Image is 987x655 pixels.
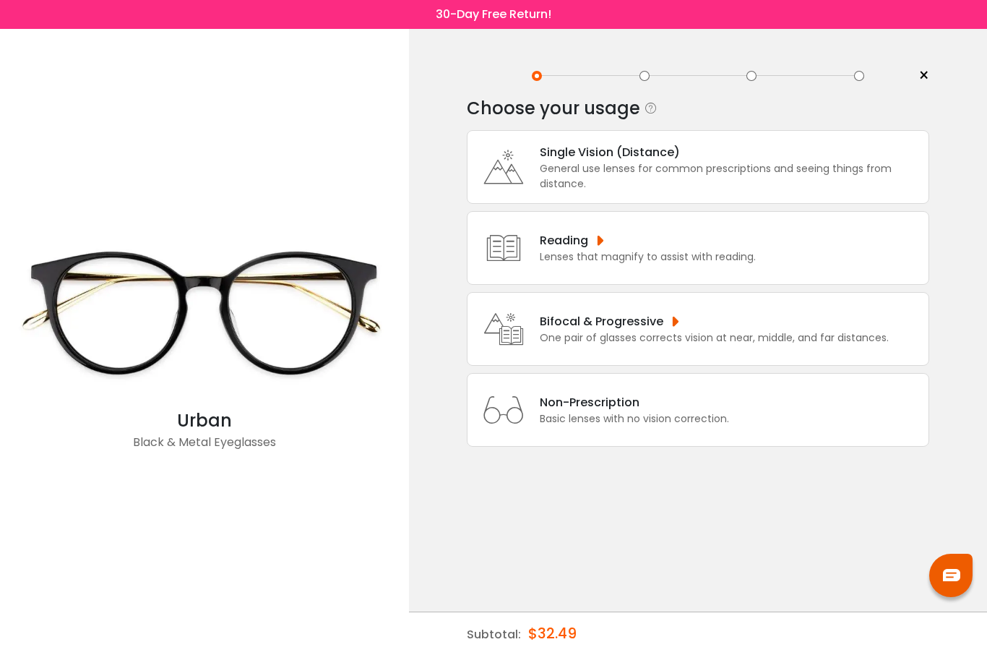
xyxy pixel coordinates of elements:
[467,94,640,123] div: Choose your usage
[540,312,889,330] div: Bifocal & Progressive
[943,569,960,581] img: chat
[528,612,577,654] div: $32.49
[540,411,729,427] div: Basic lenses with no vision correction.
[540,231,756,249] div: Reading
[7,434,402,463] div: Black & Metal Eyeglasses
[7,210,402,408] img: Black Urban - Metal Eyeglasses
[540,143,921,161] div: Single Vision (Distance)
[908,65,929,87] a: ×
[7,408,402,434] div: Urban
[540,330,889,346] div: One pair of glasses corrects vision at near, middle, and far distances.
[918,65,929,87] span: ×
[540,249,756,265] div: Lenses that magnify to assist with reading.
[540,161,921,192] div: General use lenses for common prescriptions and seeing things from distance.
[540,393,729,411] div: Non-Prescription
